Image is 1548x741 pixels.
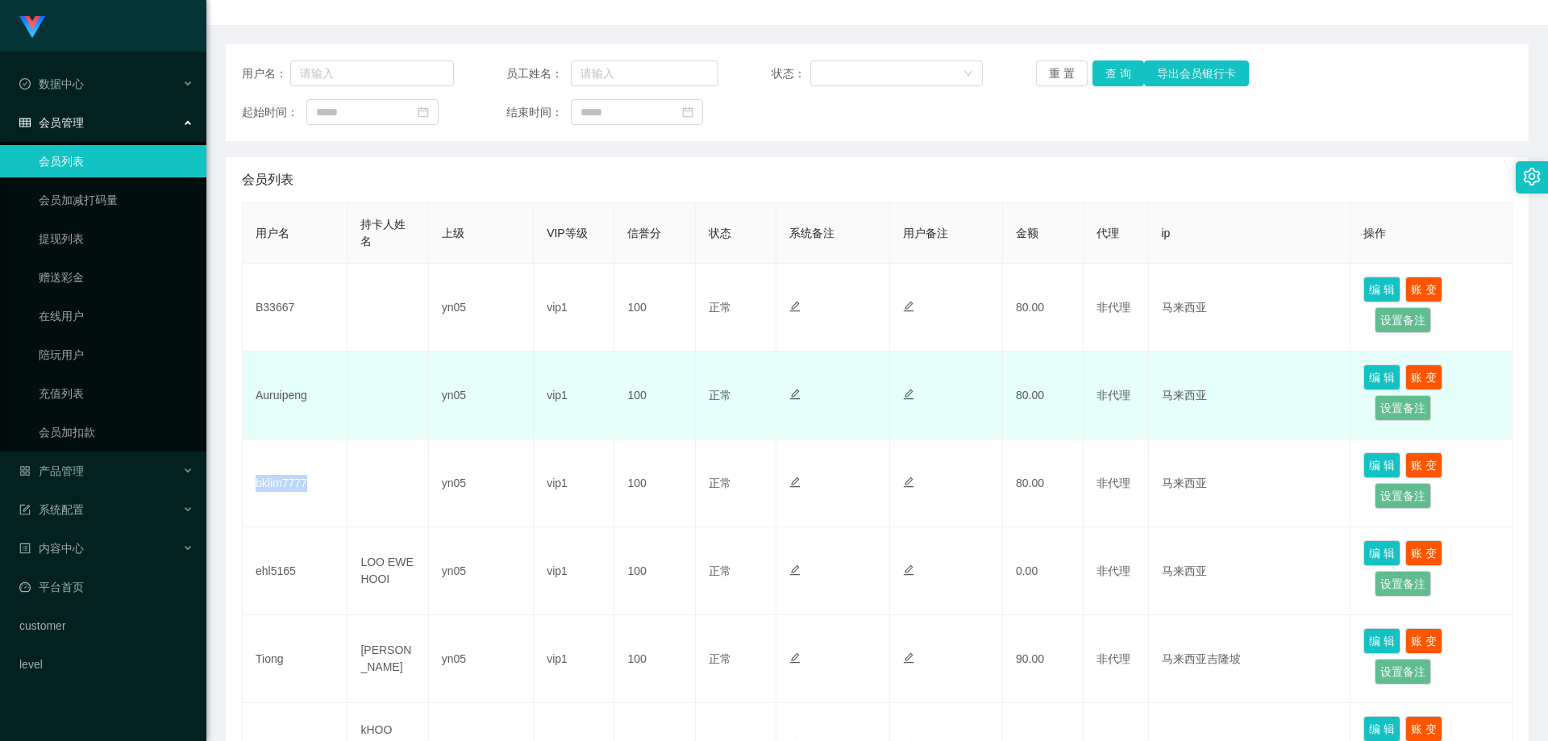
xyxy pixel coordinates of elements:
a: 在线用户 [39,300,193,332]
td: ehl5165 [243,527,347,615]
span: 正常 [709,652,731,665]
span: 非代理 [1096,301,1130,314]
i: 图标: profile [19,543,31,554]
i: 图标: edit [789,564,801,576]
span: 正常 [709,564,731,577]
a: 提现列表 [39,223,193,255]
span: 员工姓名： [506,65,571,82]
i: 图标: edit [789,389,801,400]
span: 持卡人姓名 [360,218,406,248]
td: Tiong [243,615,347,703]
td: 马来西亚吉隆坡 [1149,615,1351,703]
span: 会员管理 [19,116,84,129]
button: 设置备注 [1375,395,1431,421]
span: ip [1162,227,1171,239]
img: logo.9652507e.png [19,16,45,39]
td: 100 [614,352,695,439]
span: VIP等级 [547,227,588,239]
i: 图标: edit [789,652,801,664]
span: 产品管理 [19,464,84,477]
button: 设置备注 [1375,659,1431,685]
button: 导出会员银行卡 [1144,60,1249,86]
td: 马来西亚 [1149,352,1351,439]
button: 账 变 [1405,452,1442,478]
td: 80.00 [1003,439,1084,527]
td: 0.00 [1003,527,1084,615]
span: 起始时间： [242,104,306,121]
span: 用户备注 [903,227,948,239]
i: 图标: edit [789,301,801,312]
span: 用户名： [242,65,290,82]
span: 结束时间： [506,104,571,121]
a: 图标: dashboard平台首页 [19,571,193,603]
button: 设置备注 [1375,571,1431,597]
td: yn05 [429,439,534,527]
span: 代理 [1096,227,1119,239]
td: 80.00 [1003,352,1084,439]
button: 编 辑 [1363,277,1400,302]
td: [PERSON_NAME] [347,615,428,703]
button: 账 变 [1405,540,1442,566]
span: 正常 [709,389,731,402]
td: vip1 [534,527,614,615]
button: 设置备注 [1375,307,1431,333]
span: 系统备注 [789,227,834,239]
td: 100 [614,264,695,352]
td: 90.00 [1003,615,1084,703]
td: 马来西亚 [1149,264,1351,352]
span: 正常 [709,301,731,314]
input: 请输入 [290,60,454,86]
td: vip1 [534,615,614,703]
td: 100 [614,527,695,615]
td: 马来西亚 [1149,439,1351,527]
a: 陪玩用户 [39,339,193,371]
i: 图标: edit [789,477,801,488]
span: 会员列表 [242,170,293,189]
span: 数据中心 [19,77,84,90]
span: 状态： [772,65,811,82]
span: 非代理 [1096,652,1130,665]
span: 非代理 [1096,389,1130,402]
i: 图标: edit [903,301,914,312]
span: 上级 [442,227,464,239]
td: yn05 [429,615,534,703]
i: 图标: edit [903,477,914,488]
button: 账 变 [1405,277,1442,302]
span: 信誉分 [627,227,661,239]
button: 编 辑 [1363,452,1400,478]
i: 图标: calendar [418,106,429,118]
td: yn05 [429,264,534,352]
a: 会员加减打码量 [39,184,193,216]
i: 图标: table [19,117,31,128]
i: 图标: edit [903,389,914,400]
i: 图标: down [963,69,973,80]
a: level [19,648,193,681]
a: 充值列表 [39,377,193,410]
td: B33667 [243,264,347,352]
td: 80.00 [1003,264,1084,352]
a: 会员加扣款 [39,416,193,448]
span: 状态 [709,227,731,239]
span: 正常 [709,477,731,489]
a: 赠送彩金 [39,261,193,293]
td: 100 [614,439,695,527]
span: 操作 [1363,227,1386,239]
i: 图标: check-circle-o [19,78,31,90]
input: 请输入 [571,60,718,86]
td: Auruipeng [243,352,347,439]
i: 图标: edit [903,652,914,664]
button: 设置备注 [1375,483,1431,509]
span: 非代理 [1096,477,1130,489]
i: 图标: calendar [682,106,693,118]
i: 图标: form [19,504,31,515]
span: 非代理 [1096,564,1130,577]
td: 马来西亚 [1149,527,1351,615]
button: 编 辑 [1363,628,1400,654]
span: 内容中心 [19,542,84,555]
td: vip1 [534,264,614,352]
button: 账 变 [1405,628,1442,654]
a: customer [19,610,193,642]
button: 编 辑 [1363,364,1400,390]
button: 编 辑 [1363,540,1400,566]
td: 100 [614,615,695,703]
